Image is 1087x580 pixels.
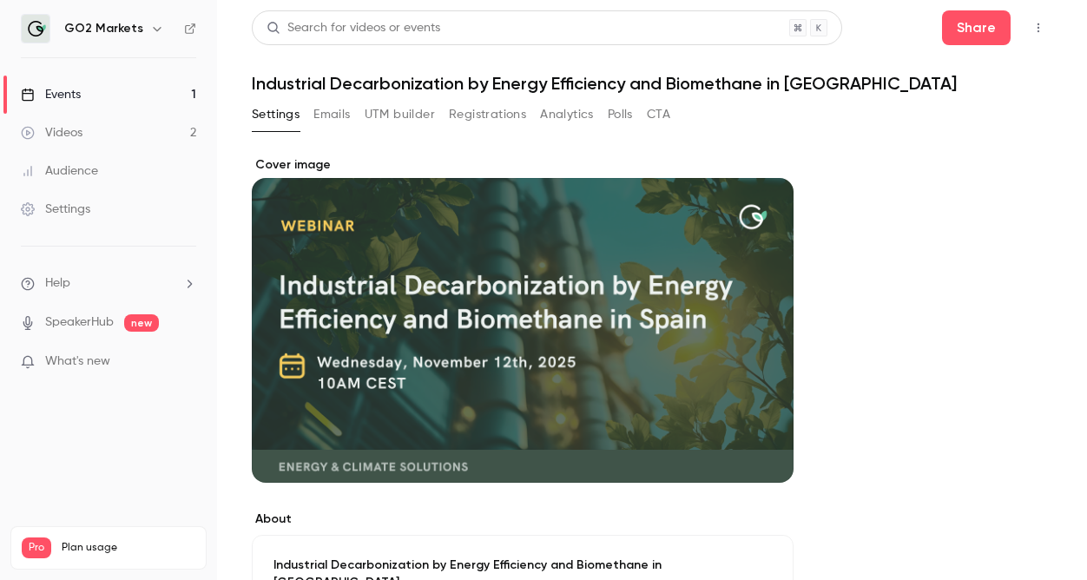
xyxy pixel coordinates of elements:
img: GO2 Markets [22,15,49,43]
iframe: Noticeable Trigger [175,354,196,370]
button: Analytics [540,101,594,129]
span: new [124,314,159,332]
button: CTA [647,101,670,129]
span: What's new [45,353,110,371]
a: SpeakerHub [45,313,114,332]
span: Pro [22,537,51,558]
label: About [252,511,794,528]
button: Registrations [449,101,526,129]
div: Events [21,86,81,103]
div: Videos [21,124,82,142]
button: UTM builder [365,101,435,129]
label: Cover image [252,156,794,174]
span: Plan usage [62,541,195,555]
button: Emails [313,101,350,129]
button: Polls [608,101,633,129]
span: Help [45,274,70,293]
div: Settings [21,201,90,218]
div: Audience [21,162,98,180]
button: Settings [252,101,300,129]
h1: Industrial Decarbonization by Energy Efficiency and Biomethane in [GEOGRAPHIC_DATA] [252,73,1052,94]
div: Search for videos or events [267,19,440,37]
li: help-dropdown-opener [21,274,196,293]
h6: GO2 Markets [64,20,143,37]
section: Cover image [252,156,794,483]
button: Share [942,10,1011,45]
